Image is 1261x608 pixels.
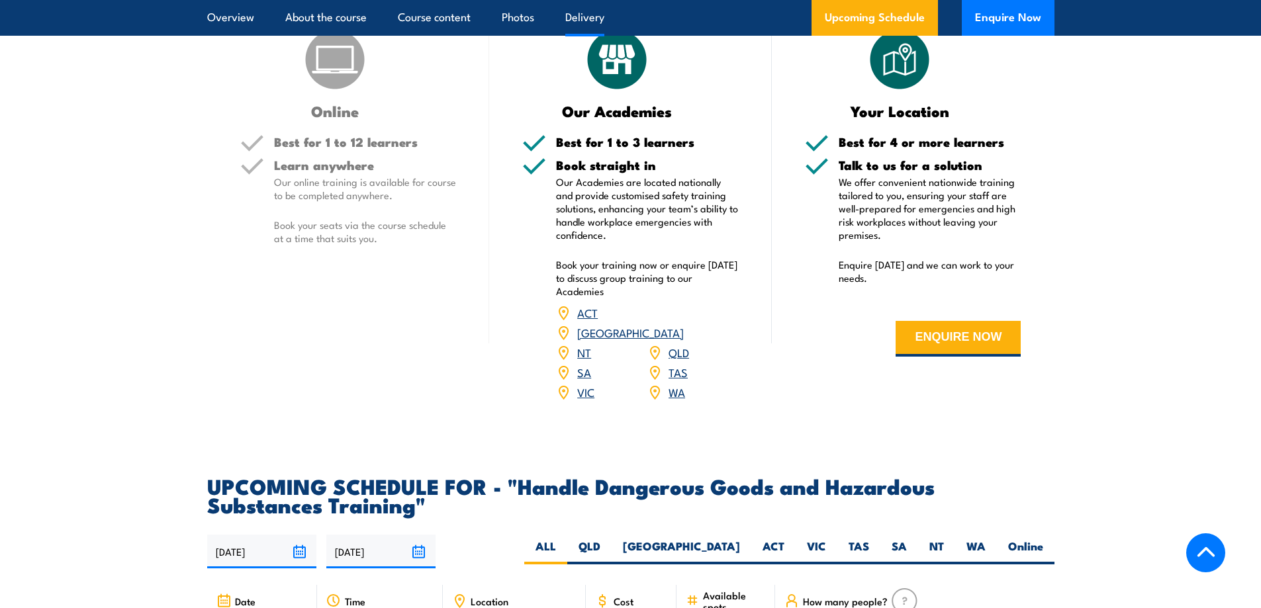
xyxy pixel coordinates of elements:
[796,539,837,564] label: VIC
[326,535,436,568] input: To date
[839,175,1021,241] p: We offer convenient nationwide training tailored to you, ensuring your staff are well-prepared fo...
[274,136,457,148] h5: Best for 1 to 12 learners
[556,159,739,171] h5: Book straight in
[896,321,1021,357] button: ENQUIRE NOW
[612,539,751,564] label: [GEOGRAPHIC_DATA]
[577,364,591,380] a: SA
[240,103,430,118] h3: Online
[567,539,612,564] label: QLD
[274,159,457,171] h5: Learn anywhere
[577,324,684,340] a: [GEOGRAPHIC_DATA]
[839,159,1021,171] h5: Talk to us for a solution
[522,103,712,118] h3: Our Academies
[207,535,316,568] input: From date
[577,304,598,320] a: ACT
[556,175,739,241] p: Our Academies are located nationally and provide customised safety training solutions, enhancing ...
[997,539,1054,564] label: Online
[803,595,888,607] span: How many people?
[577,384,594,400] a: VIC
[669,364,688,380] a: TAS
[805,103,995,118] h3: Your Location
[235,595,256,607] span: Date
[274,175,457,202] p: Our online training is available for course to be completed anywhere.
[669,384,685,400] a: WA
[577,344,591,360] a: NT
[345,595,365,607] span: Time
[207,476,1054,513] h2: UPCOMING SCHEDULE FOR - "Handle Dangerous Goods and Hazardous Substances Training"
[556,258,739,298] p: Book your training now or enquire [DATE] to discuss group training to our Academies
[837,539,880,564] label: TAS
[556,136,739,148] h5: Best for 1 to 3 learners
[880,539,918,564] label: SA
[839,136,1021,148] h5: Best for 4 or more learners
[918,539,955,564] label: NT
[471,595,508,607] span: Location
[839,258,1021,284] p: Enquire [DATE] and we can work to your needs.
[274,218,457,245] p: Book your seats via the course schedule at a time that suits you.
[955,539,997,564] label: WA
[524,539,567,564] label: ALL
[751,539,796,564] label: ACT
[669,344,689,360] a: QLD
[614,595,633,607] span: Cost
